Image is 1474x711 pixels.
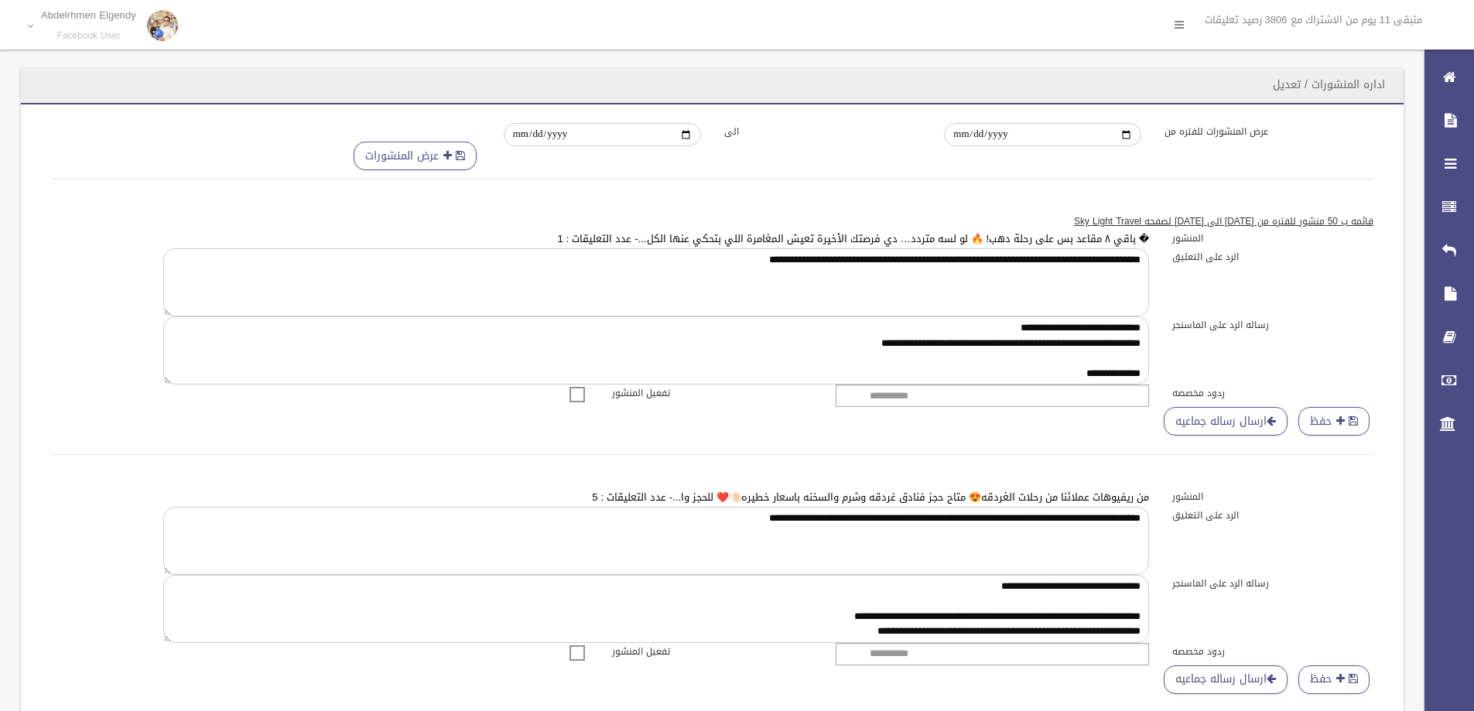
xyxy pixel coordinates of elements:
[1161,230,1385,247] label: المنشور
[1161,385,1385,402] label: ردود مخصصه
[1161,575,1385,592] label: رساله الرد على الماسنجر
[1164,665,1288,694] a: ارسال رساله جماعيه
[1298,407,1370,436] button: حفظ
[600,643,825,660] label: تفعيل المنشور
[1153,123,1373,140] label: عرض المنشورات للفتره من
[354,142,477,170] button: عرض المنشورات
[1161,316,1385,333] label: رساله الرد على الماسنجر
[1161,248,1385,265] label: الرد على التعليق
[1254,70,1404,100] header: اداره المنشورات / تعديل
[41,30,136,42] small: Facebook User
[713,123,933,140] label: الى
[1161,488,1385,505] label: المنشور
[600,385,825,402] label: تفعيل المنشور
[1074,213,1373,230] u: قائمه ب 50 منشور للفتره من [DATE] الى [DATE] لصفحه Sky Light Travel
[1161,643,1385,660] label: ردود مخصصه
[41,9,136,21] p: Abdelrhmen Elgendy
[1161,507,1385,524] label: الرد على التعليق
[1298,665,1370,694] button: حفظ
[1164,407,1288,436] a: ارسال رساله جماعيه
[592,487,1149,507] a: من ريفيوهات عملائنا من رحلات الغردقه😍 متاح حجز فنادق غردقه وشرم والسخنه باسعار خطيره🤏🏻❤️ للحجز وا...
[558,229,1150,248] a: � باقي ٨ مقاعد بس على رحلة دهب! 🔥 لو لسه متردد… دي فرصتك الأخيرة تعيش المغامرة اللي بتحكي عنها ال...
